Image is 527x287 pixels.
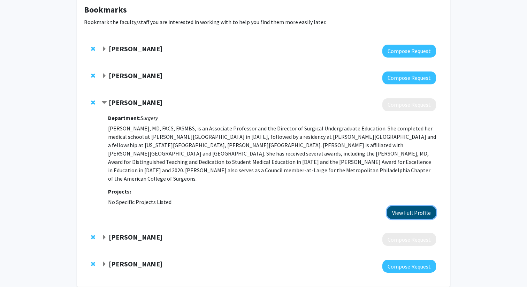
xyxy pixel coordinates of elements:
span: Expand Francesco Palazzo Bookmark [101,235,107,240]
span: Expand Marc Rosen Bookmark [101,73,107,79]
p: [PERSON_NAME], MD, FACS, FASMBS, is an Associate Professor and the Director of Surgical Undergrad... [108,124,436,183]
span: Remove Francesco Palazzo from bookmarks [91,234,95,240]
button: Compose Request to Danielle Tholey [382,260,436,273]
strong: Projects: [108,188,131,195]
p: Bookmark the faculty/staff you are interested in working with to help you find them more easily l... [84,18,443,26]
span: No Specific Projects Listed [108,198,171,205]
span: Remove Stanton Miller from bookmarks [91,46,95,52]
span: Remove Danielle Tholey from bookmarks [91,261,95,267]
h1: Bookmarks [84,5,443,15]
button: Compose Request to Renee Tholey [382,98,436,111]
span: Expand Danielle Tholey Bookmark [101,262,107,267]
strong: [PERSON_NAME] [109,259,162,268]
strong: [PERSON_NAME] [109,71,162,80]
strong: Department: [108,114,140,121]
strong: [PERSON_NAME] [109,233,162,241]
button: View Full Profile [387,206,436,219]
button: Compose Request to Marc Rosen [382,71,436,84]
span: Contract Renee Tholey Bookmark [101,100,107,106]
span: Remove Marc Rosen from bookmarks [91,73,95,78]
span: Remove Renee Tholey from bookmarks [91,100,95,105]
strong: [PERSON_NAME] [109,44,162,53]
button: Compose Request to Stanton Miller [382,45,436,58]
strong: [PERSON_NAME] [109,98,162,107]
button: Compose Request to Francesco Palazzo [382,233,436,246]
span: Expand Stanton Miller Bookmark [101,46,107,52]
iframe: Chat [5,256,30,282]
i: Surgery [140,114,158,121]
